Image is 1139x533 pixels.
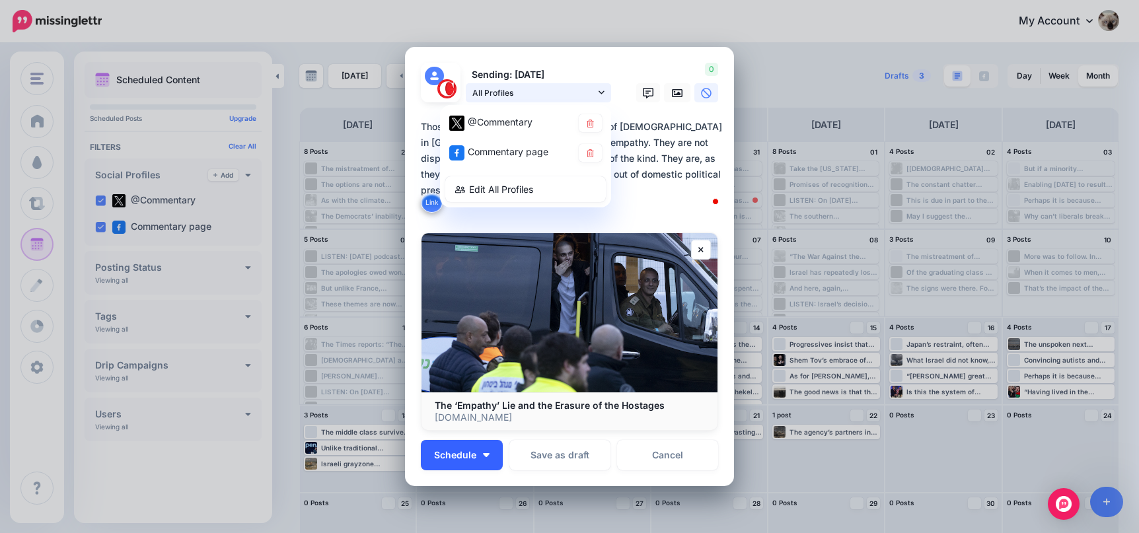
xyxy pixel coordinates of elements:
span: Commentary page [468,146,548,157]
img: 291864331_468958885230530_187971914351797662_n-bsa127305.png [437,79,457,98]
textarea: To enrich screen reader interactions, please activate Accessibility in Grammarly extension settings [421,119,725,214]
p: Sending: [DATE] [466,67,611,83]
img: The ‘Empathy’ Lie and the Erasure of the Hostages [422,233,717,392]
button: Save as draft [509,440,610,470]
button: Schedule [421,440,503,470]
a: Edit All Profiles [445,176,606,202]
img: arrow-down-white.png [483,453,490,457]
img: twitter-square.png [449,116,464,131]
button: Link [421,193,443,213]
p: [DOMAIN_NAME] [435,411,704,423]
img: facebook-square.png [449,145,464,160]
div: Those who claim to care for the wellbeing of [DEMOGRAPHIC_DATA] in [GEOGRAPHIC_DATA] are not disp... [421,119,725,198]
span: All Profiles [472,86,595,100]
img: user_default_image.png [425,67,444,86]
b: The ‘Empathy’ Lie and the Erasure of the Hostages [435,400,665,411]
span: 0 [705,63,718,76]
a: Cancel [617,440,718,470]
span: @Commentary [468,116,533,127]
a: All Profiles [466,83,611,102]
div: Open Intercom Messenger [1048,488,1080,520]
span: Schedule [434,450,476,460]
